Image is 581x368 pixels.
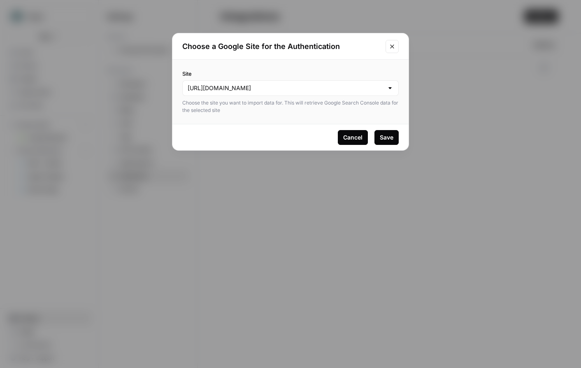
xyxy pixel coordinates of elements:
div: Cancel [343,133,363,142]
button: Save [374,130,399,145]
div: Save [380,133,393,142]
div: Choose the site you want to import data for. This will retrieve Google Search Console data for th... [182,99,399,114]
input: https://www.tebra.com/ [188,84,383,92]
h2: Choose a Google Site for the Authentication [182,41,381,52]
button: Cancel [338,130,368,145]
button: Close modal [386,40,399,53]
label: Site [182,70,399,78]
